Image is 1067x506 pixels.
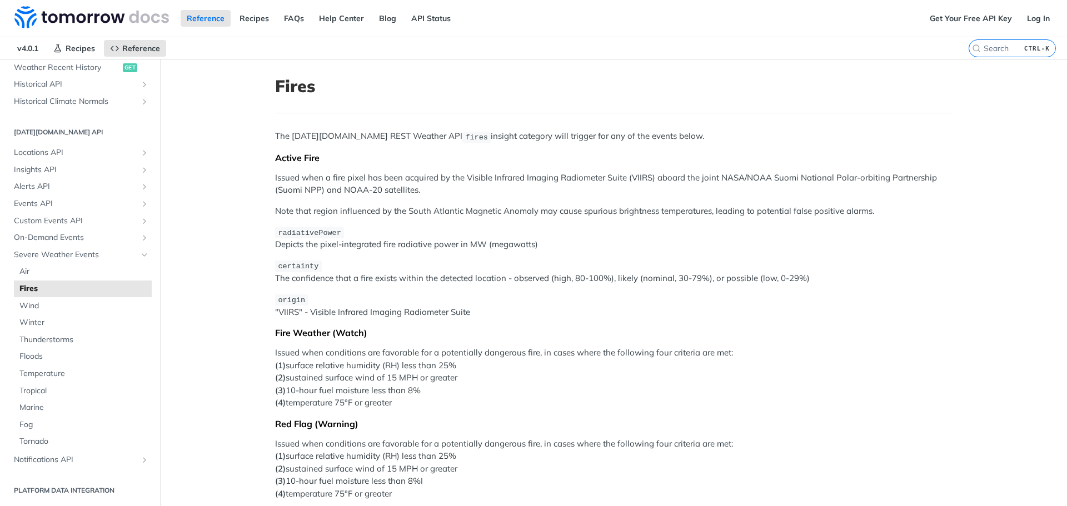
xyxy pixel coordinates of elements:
[14,433,152,450] a: Tornado
[14,147,137,158] span: Locations API
[8,485,152,495] h2: Platform DATA integration
[14,249,137,260] span: Severe Weather Events
[140,199,149,208] button: Show subpages for Events API
[275,259,952,285] p: The confidence that a fire exists within the detected location - observed (high, 80-100%), likely...
[19,436,149,447] span: Tornado
[8,144,152,161] a: Locations APIShow subpages for Locations API
[275,372,286,383] strong: (2)
[104,40,166,57] a: Reference
[275,327,952,338] div: Fire Weather (Watch)
[8,59,152,76] a: Weather Recent Historyget
[972,44,981,53] svg: Search
[275,397,286,408] strong: (4)
[140,217,149,226] button: Show subpages for Custom Events API
[8,452,152,468] a: Notifications APIShow subpages for Notifications API
[19,300,149,312] span: Wind
[122,43,160,53] span: Reference
[8,229,152,246] a: On-Demand EventsShow subpages for On-Demand Events
[405,10,457,27] a: API Status
[140,251,149,259] button: Hide subpages for Severe Weather Events
[19,351,149,362] span: Floods
[275,226,952,251] p: Depicts the pixel-integrated fire radiative power in MW (megawatts)
[313,10,370,27] a: Help Center
[19,283,149,294] span: Fires
[275,463,286,474] strong: (2)
[275,360,286,370] strong: (1)
[275,385,286,395] strong: (3)
[8,76,152,93] a: Historical APIShow subpages for Historical API
[275,130,952,143] p: The [DATE][DOMAIN_NAME] REST Weather API insight category will trigger for any of the events below.
[14,298,152,314] a: Wind
[373,10,402,27] a: Blog
[275,76,952,96] h1: Fires
[275,475,286,486] strong: (3)
[14,6,169,28] img: Tomorrow.io Weather API Docs
[140,148,149,157] button: Show subpages for Locations API
[123,63,137,72] span: get
[14,96,137,107] span: Historical Climate Normals
[275,205,952,218] p: Note that region influenced by the South Atlantic Magnetic Anomaly may cause spurious brightness ...
[19,266,149,277] span: Air
[11,40,44,57] span: v4.0.1
[8,93,152,110] a: Historical Climate NormalsShow subpages for Historical Climate Normals
[140,80,149,89] button: Show subpages for Historical API
[465,133,488,141] span: fires
[278,10,310,27] a: FAQs
[140,455,149,464] button: Show subpages for Notifications API
[278,228,341,237] span: radiativePower
[1021,10,1056,27] a: Log In
[14,417,152,433] a: Fog
[8,178,152,195] a: Alerts APIShow subpages for Alerts API
[8,247,152,263] a: Severe Weather EventsHide subpages for Severe Weather Events
[19,402,149,413] span: Marine
[140,182,149,191] button: Show subpages for Alerts API
[8,213,152,229] a: Custom Events APIShow subpages for Custom Events API
[140,166,149,174] button: Show subpages for Insights API
[14,263,152,280] a: Air
[14,399,152,416] a: Marine
[14,198,137,209] span: Events API
[8,127,152,137] h2: [DATE][DOMAIN_NAME] API
[19,368,149,379] span: Temperature
[47,40,101,57] a: Recipes
[14,348,152,365] a: Floods
[140,233,149,242] button: Show subpages for On-Demand Events
[14,280,152,297] a: Fires
[275,293,952,319] p: "VIIRS" - Visible Infrared Imaging Radiometer Suite
[924,10,1018,27] a: Get Your Free API Key
[275,152,952,163] div: Active Fire
[14,216,137,227] span: Custom Events API
[14,62,120,73] span: Weather Recent History
[8,162,152,178] a: Insights APIShow subpages for Insights API
[14,79,137,90] span: Historical API
[14,454,137,465] span: Notifications API
[233,10,275,27] a: Recipes
[19,317,149,328] span: Winter
[275,418,952,429] div: Red Flag (Warning)
[19,419,149,430] span: Fog
[275,172,952,197] p: Issued when a fire pixel has been acquired by the Visible Infrared Imaging Radiometer Suite (VIIR...
[19,385,149,397] span: Tropical
[181,10,231,27] a: Reference
[8,196,152,212] a: Events APIShow subpages for Events API
[14,365,152,382] a: Temperature
[14,383,152,399] a: Tropical
[19,334,149,345] span: Thunderstorms
[14,232,137,243] span: On-Demand Events
[14,181,137,192] span: Alerts API
[14,164,137,176] span: Insights API
[66,43,95,53] span: Recipes
[140,97,149,106] button: Show subpages for Historical Climate Normals
[275,438,952,500] p: Issued when conditions are favorable for a potentially dangerous fire, in cases where the followi...
[275,450,286,461] strong: (1)
[1021,43,1053,54] kbd: CTRL-K
[278,296,305,304] span: origin
[14,314,152,331] a: Winter
[14,332,152,348] a: Thunderstorms
[278,262,318,270] span: certainty
[275,347,952,409] p: Issued when conditions are favorable for a potentially dangerous fire, in cases where the followi...
[275,488,286,499] strong: (4)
